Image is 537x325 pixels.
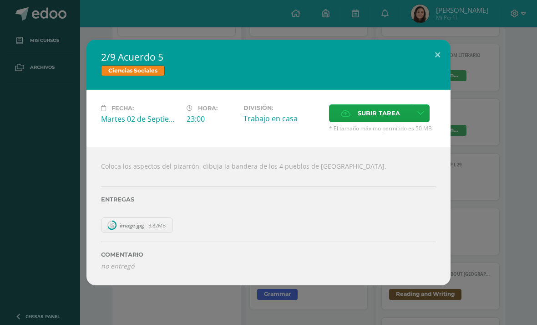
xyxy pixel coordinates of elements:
span: * El tamaño máximo permitido es 50 MB [329,124,436,132]
span: Subir tarea [358,105,400,122]
span: Ciencias Sociales [101,65,165,76]
a: image.jpg [101,217,173,233]
i: no entregó [101,262,134,270]
label: Entregas [101,196,436,203]
div: 23:00 [187,114,236,124]
div: Coloca los aspectos del pizarrón, dibuja la bandera de los 4 pueblos de [GEOGRAPHIC_DATA]. [86,147,451,285]
div: Martes 02 de Septiembre [101,114,179,124]
button: Close (Esc) [425,40,451,71]
span: 3.82MB [148,222,166,229]
span: image.jpg [115,222,148,229]
div: Trabajo en casa [243,113,322,124]
span: Hora: [198,105,218,112]
label: Comentario [101,251,436,258]
h2: 2/9 Acuerdo 5 [101,51,436,63]
label: División: [243,104,322,111]
span: Fecha: [111,105,134,112]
